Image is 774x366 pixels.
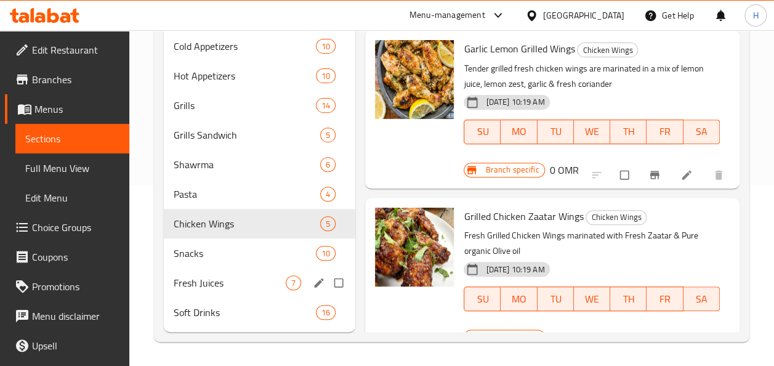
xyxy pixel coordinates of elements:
span: WE [579,290,605,308]
a: Edit Restaurant [5,35,129,65]
button: TU [538,287,574,311]
span: Chicken Wings [174,216,321,231]
span: SU [469,123,496,140]
div: items [316,98,336,113]
span: Chicken Wings [578,43,637,57]
span: Coupons [32,250,119,264]
span: Sections [25,131,119,146]
button: Branch-specific-item [641,328,671,356]
img: Grilled Chicken Zaatar Wings [375,208,454,287]
span: Soft Drinks [174,305,316,320]
button: delete [705,328,735,356]
span: Grills Sandwich [174,128,321,142]
span: MO [506,290,532,308]
span: Fresh Juices [174,275,286,290]
div: items [316,68,336,83]
span: Grilled Chicken Zaatar Wings [464,207,583,226]
span: Promotions [32,279,119,294]
a: Sections [15,124,129,153]
span: 5 [321,129,335,141]
span: SU [469,290,496,308]
div: items [320,128,336,142]
span: Snacks [174,246,316,261]
span: 6 [321,159,335,171]
div: Chicken Wings [577,43,638,57]
p: Fresh Grilled Chicken Wings marinated with Fresh Zaatar & Pure organic Olive oil [464,228,720,259]
a: Promotions [5,272,129,301]
span: 7 [286,277,300,289]
a: Edit Menu [15,183,129,213]
span: Menu disclaimer [32,309,119,323]
button: SA [683,120,720,144]
a: Choice Groups [5,213,129,242]
span: Shawrma [174,157,321,172]
button: WE [574,120,610,144]
p: Tender grilled fresh chicken wings are marinated in a mix of lemon juice, lemon zest, garlic & fr... [464,61,720,92]
span: FR [651,290,678,308]
span: Hot Appetizers [174,68,316,83]
span: Select to update [613,163,639,187]
button: SA [683,287,720,311]
a: Upsell [5,331,129,360]
button: TU [538,120,574,144]
img: Garlic Lemon Grilled Wings [375,40,454,119]
span: MO [506,123,532,140]
span: Branch specific [480,331,544,343]
span: FR [651,123,678,140]
div: items [320,187,336,201]
button: MO [501,287,537,311]
div: Shawrma6 [164,150,356,179]
span: SA [688,290,715,308]
span: 10 [316,41,335,52]
span: 10 [316,248,335,259]
div: Snacks10 [164,238,356,268]
span: 14 [316,100,335,112]
button: MO [501,120,537,144]
span: 16 [316,307,335,319]
span: Full Menu View [25,161,119,176]
span: 10 [316,70,335,82]
span: Cold Appetizers [174,39,316,54]
div: items [286,275,301,290]
span: WE [579,123,605,140]
span: Edit Restaurant [32,43,119,57]
span: Grills [174,98,316,113]
a: Branches [5,65,129,94]
span: Menus [34,102,119,116]
div: Cold Appetizers10 [164,31,356,61]
span: TH [615,123,642,140]
div: Pasta4 [164,179,356,209]
button: delete [705,161,735,189]
span: Branches [32,72,119,87]
span: TU [542,290,569,308]
div: Fresh Juices7edit [164,268,356,298]
div: Menu-management [409,8,485,23]
span: Upsell [32,338,119,353]
div: items [320,157,336,172]
button: WE [574,287,610,311]
button: FR [647,120,683,144]
div: items [316,39,336,54]
span: [DATE] 10:19 AM [481,96,549,108]
span: SA [688,123,715,140]
a: Coupons [5,242,129,272]
div: [GEOGRAPHIC_DATA] [543,9,624,22]
div: Soft Drinks16 [164,298,356,327]
span: Chicken Wings [586,210,646,224]
span: [DATE] 10:19 AM [481,264,549,275]
button: FR [647,287,683,311]
span: H [752,9,758,22]
div: Hot Appetizers10 [164,61,356,91]
div: items [316,246,336,261]
div: items [316,305,336,320]
div: Chicken Wings5 [164,209,356,238]
a: Menu disclaimer [5,301,129,331]
span: 5 [321,218,335,230]
div: Pasta [174,187,321,201]
h6: 0 OMR [550,328,579,346]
